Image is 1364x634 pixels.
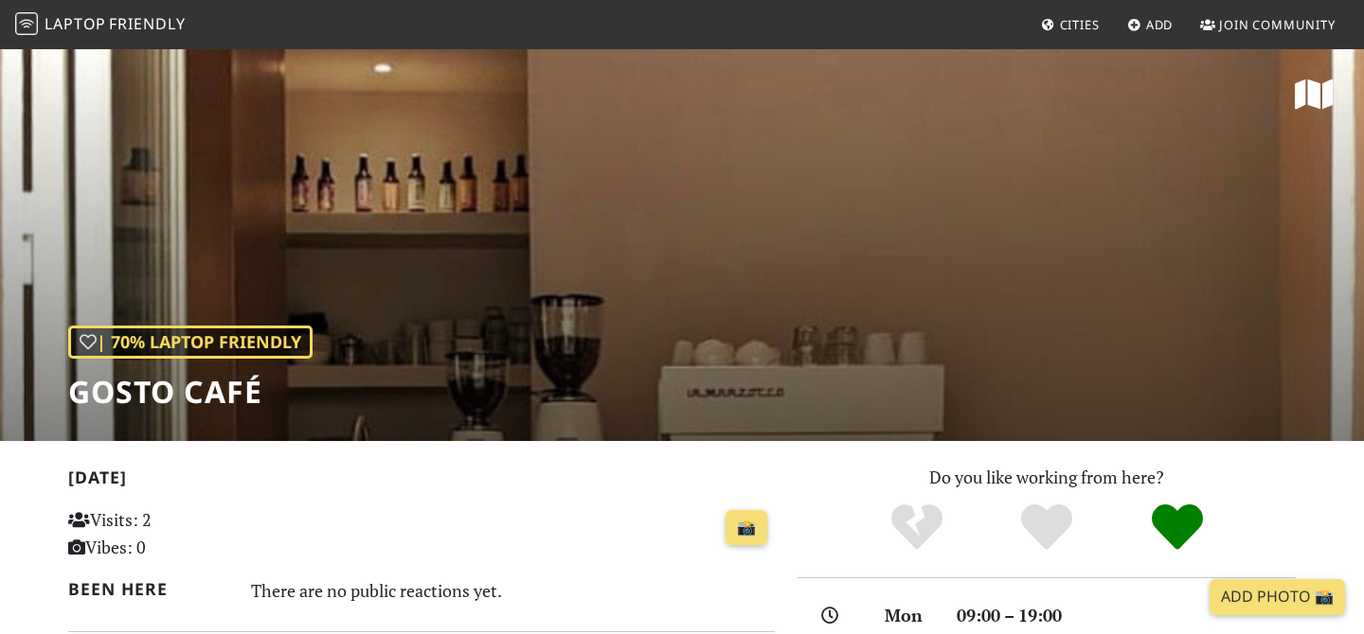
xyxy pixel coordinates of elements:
[15,9,186,42] a: LaptopFriendly LaptopFriendly
[68,467,775,495] h2: [DATE]
[1060,16,1100,33] span: Cities
[873,602,945,629] div: Mon
[68,579,228,599] h2: Been here
[1112,502,1243,554] div: Definitely!
[981,502,1112,554] div: Yes
[798,464,1296,491] p: Do you like working from here?
[251,575,776,606] div: There are no public reactions yet.
[1120,8,1181,42] a: Add
[726,510,767,546] a: 📸
[1033,8,1107,42] a: Cities
[1146,16,1174,33] span: Add
[15,12,38,35] img: LaptopFriendly
[1219,16,1336,33] span: Join Community
[68,506,289,561] p: Visits: 2 Vibes: 0
[1210,579,1345,615] a: Add Photo 📸
[45,13,106,34] span: Laptop
[68,374,313,410] h1: Gosto Café
[852,502,982,554] div: No
[945,602,1307,629] div: 09:00 – 19:00
[68,326,313,359] div: | 70% Laptop Friendly
[1193,8,1343,42] a: Join Community
[109,13,185,34] span: Friendly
